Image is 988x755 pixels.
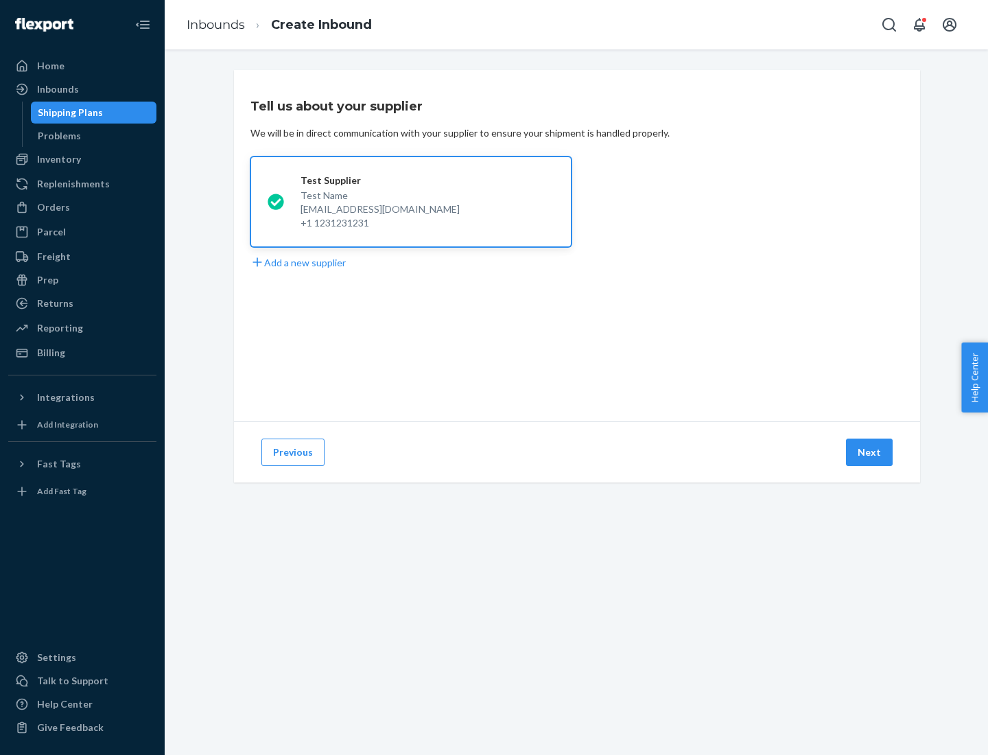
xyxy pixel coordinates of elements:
div: Add Fast Tag [37,485,86,497]
h3: Tell us about your supplier [250,97,423,115]
a: Shipping Plans [31,102,157,124]
div: Freight [37,250,71,264]
a: Inventory [8,148,156,170]
div: Home [37,59,64,73]
div: We will be in direct communication with your supplier to ensure your shipment is handled properly. [250,126,670,140]
button: Open notifications [906,11,933,38]
button: Close Navigation [129,11,156,38]
a: Freight [8,246,156,268]
a: Inbounds [8,78,156,100]
div: Fast Tags [37,457,81,471]
button: Previous [261,439,325,466]
div: Integrations [37,391,95,404]
button: Help Center [961,342,988,413]
div: Inventory [37,152,81,166]
a: Returns [8,292,156,314]
a: Prep [8,269,156,291]
button: Open Search Box [875,11,903,38]
button: Integrations [8,386,156,408]
a: Inbounds [187,17,245,32]
a: Talk to Support [8,670,156,692]
button: Next [846,439,893,466]
div: Problems [38,129,81,143]
button: Fast Tags [8,453,156,475]
a: Add Fast Tag [8,480,156,502]
div: Inbounds [37,82,79,96]
button: Add a new supplier [250,255,346,270]
button: Open account menu [936,11,963,38]
div: Orders [37,200,70,214]
div: Reporting [37,321,83,335]
div: Give Feedback [37,721,104,734]
div: Add Integration [37,419,98,430]
a: Add Integration [8,414,156,436]
div: Returns [37,297,73,310]
div: Replenishments [37,177,110,191]
div: Shipping Plans [38,106,103,119]
ol: breadcrumbs [176,5,383,45]
a: Parcel [8,221,156,243]
a: Orders [8,196,156,218]
div: Billing [37,346,65,360]
a: Help Center [8,693,156,715]
a: Problems [31,125,157,147]
div: Settings [37,651,76,664]
a: Home [8,55,156,77]
img: Flexport logo [15,18,73,32]
div: Parcel [37,225,66,239]
div: Talk to Support [37,674,108,688]
div: Prep [37,273,58,287]
button: Give Feedback [8,717,156,739]
a: Replenishments [8,173,156,195]
a: Reporting [8,317,156,339]
a: Create Inbound [271,17,372,32]
div: Help Center [37,697,93,711]
a: Settings [8,647,156,669]
a: Billing [8,342,156,364]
